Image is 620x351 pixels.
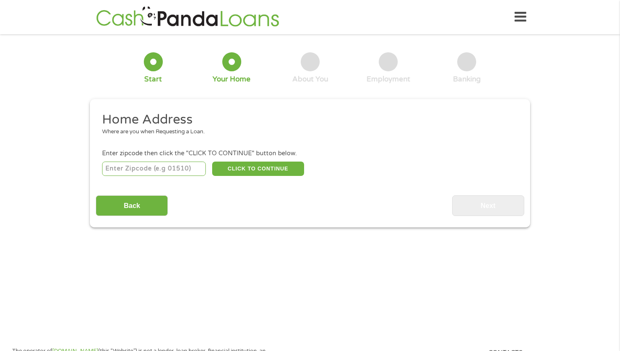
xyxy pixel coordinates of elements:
input: Enter Zipcode (e.g 01510) [102,162,206,176]
button: CLICK TO CONTINUE [212,162,304,176]
input: Next [452,195,524,216]
img: GetLoanNow Logo [94,5,282,29]
div: About You [292,75,328,84]
div: Where are you when Requesting a Loan. [102,128,512,136]
h2: Home Address [102,111,512,128]
div: Banking [453,75,481,84]
input: Back [96,195,168,216]
div: Your Home [213,75,251,84]
div: Start [144,75,162,84]
div: Enter zipcode then click the "CLICK TO CONTINUE" button below. [102,149,518,158]
div: Employment [367,75,410,84]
